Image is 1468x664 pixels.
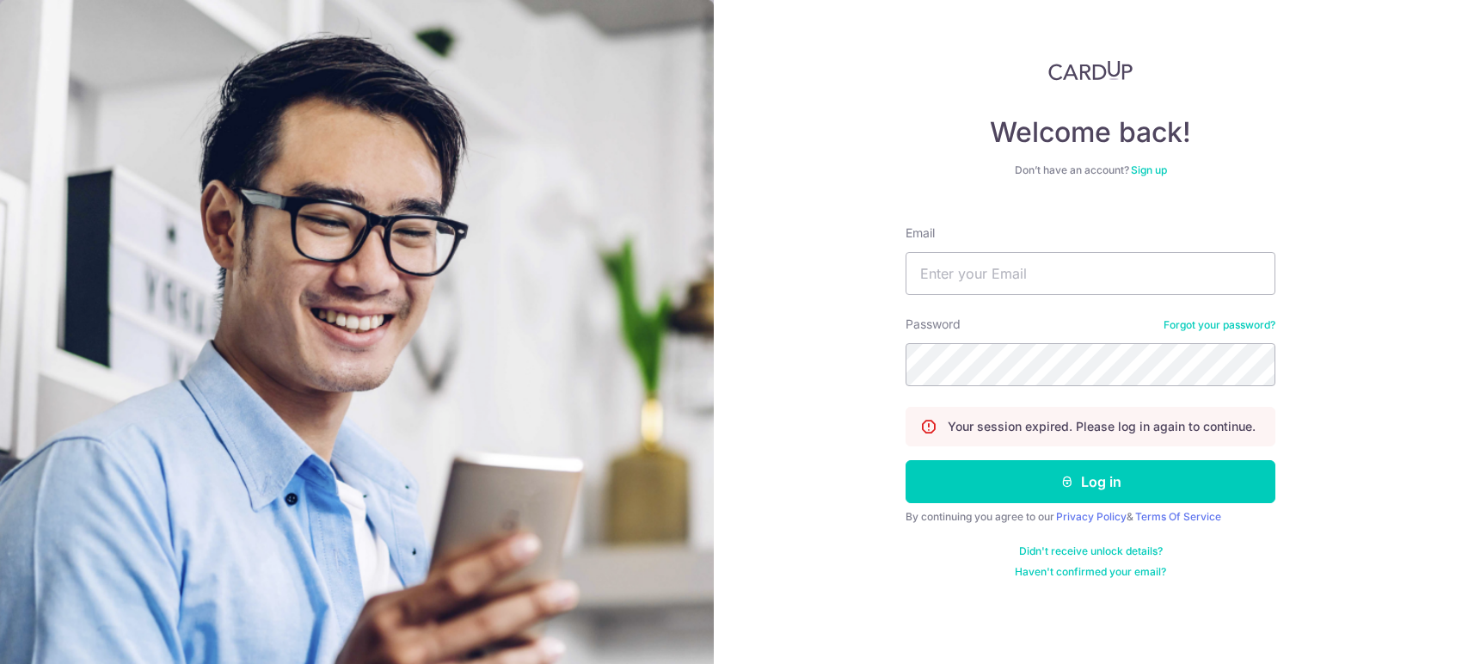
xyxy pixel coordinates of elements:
[1019,544,1163,558] a: Didn't receive unlock details?
[948,418,1256,435] p: Your session expired. Please log in again to continue.
[906,163,1275,177] div: Don’t have an account?
[906,460,1275,503] button: Log in
[906,115,1275,150] h4: Welcome back!
[1131,163,1167,176] a: Sign up
[906,510,1275,524] div: By continuing you agree to our &
[1015,565,1166,579] a: Haven't confirmed your email?
[1164,318,1275,332] a: Forgot your password?
[906,224,935,242] label: Email
[906,316,961,333] label: Password
[1135,510,1221,523] a: Terms Of Service
[1048,60,1133,81] img: CardUp Logo
[1056,510,1127,523] a: Privacy Policy
[906,252,1275,295] input: Enter your Email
